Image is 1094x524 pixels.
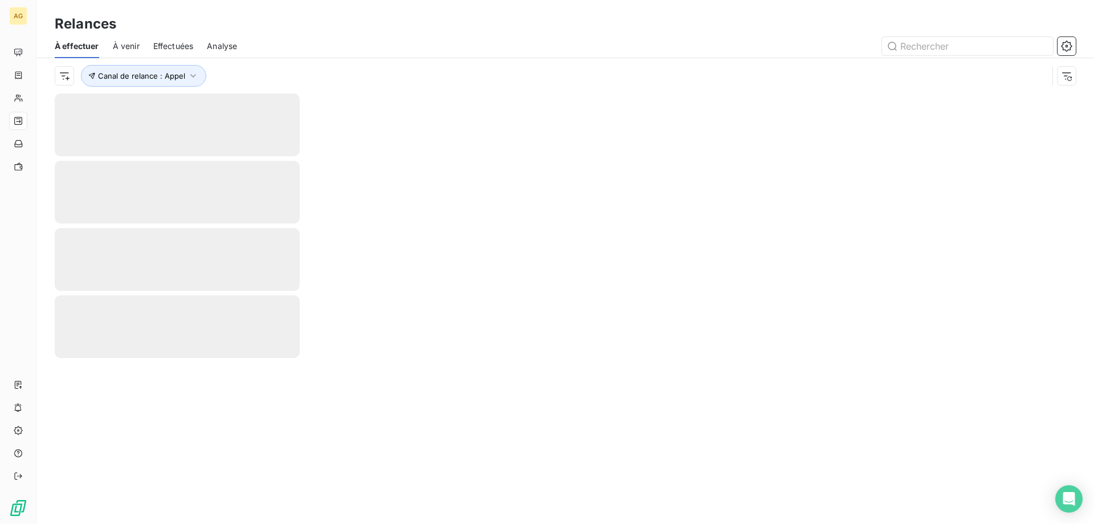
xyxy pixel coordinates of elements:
[9,7,27,25] div: AG
[207,40,237,52] span: Analyse
[9,499,27,517] img: Logo LeanPay
[882,37,1053,55] input: Rechercher
[55,14,116,34] h3: Relances
[98,71,185,80] span: Canal de relance : Appel
[55,40,99,52] span: À effectuer
[113,40,140,52] span: À venir
[1055,485,1083,513] div: Open Intercom Messenger
[153,40,194,52] span: Effectuées
[81,65,206,87] button: Canal de relance : Appel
